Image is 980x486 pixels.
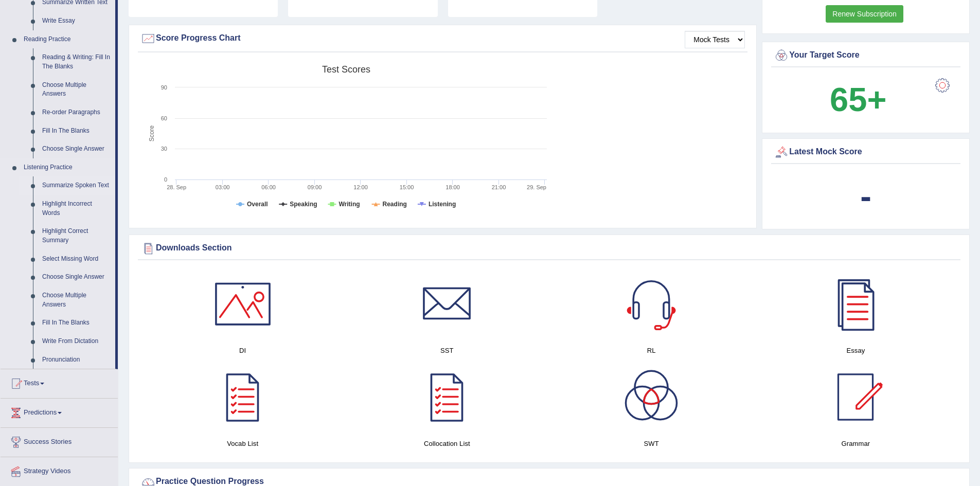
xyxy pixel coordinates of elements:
text: 60 [161,115,167,121]
text: 15:00 [400,184,414,190]
text: 06:00 [261,184,276,190]
a: Choose Single Answer [38,268,115,286]
text: 90 [161,84,167,91]
h4: SST [350,345,544,356]
a: Write From Dictation [38,332,115,351]
a: Re-order Paragraphs [38,103,115,122]
h4: DI [146,345,340,356]
div: Your Target Score [774,48,958,63]
a: Highlight Incorrect Words [38,195,115,222]
tspan: Score [148,125,155,142]
tspan: Overall [247,201,268,208]
b: 65+ [830,81,886,118]
div: Score Progress Chart [140,31,745,46]
text: 30 [161,146,167,152]
a: Listening Practice [19,158,115,177]
h4: Collocation List [350,438,544,449]
div: Downloads Section [140,241,958,256]
a: Highlight Correct Summary [38,222,115,249]
tspan: Writing [338,201,360,208]
a: Pronunciation [38,351,115,369]
text: 18:00 [446,184,460,190]
b: - [860,177,871,215]
h4: RL [555,345,749,356]
a: Reading & Writing: Fill In The Blanks [38,48,115,76]
a: Choose Single Answer [38,140,115,158]
a: Choose Multiple Answers [38,286,115,314]
a: Write Essay [38,12,115,30]
text: 12:00 [353,184,368,190]
a: Select Missing Word [38,250,115,268]
text: 09:00 [308,184,322,190]
tspan: Listening [429,201,456,208]
h4: Grammar [759,438,953,449]
a: Success Stories [1,428,118,454]
a: Renew Subscription [826,5,903,23]
a: Summarize Spoken Text [38,176,115,195]
a: Strategy Videos [1,457,118,483]
tspan: 29. Sep [527,184,546,190]
text: 0 [164,176,167,183]
text: 03:00 [216,184,230,190]
tspan: Speaking [290,201,317,208]
tspan: Test scores [322,64,370,75]
h4: Essay [759,345,953,356]
a: Choose Multiple Answers [38,76,115,103]
a: Fill In The Blanks [38,122,115,140]
tspan: Reading [383,201,407,208]
a: Fill In The Blanks [38,314,115,332]
h4: Vocab List [146,438,340,449]
h4: SWT [555,438,749,449]
a: Tests [1,369,118,395]
tspan: 28. Sep [167,184,186,190]
text: 21:00 [492,184,506,190]
a: Reading Practice [19,30,115,49]
a: Predictions [1,399,118,424]
div: Latest Mock Score [774,145,958,160]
